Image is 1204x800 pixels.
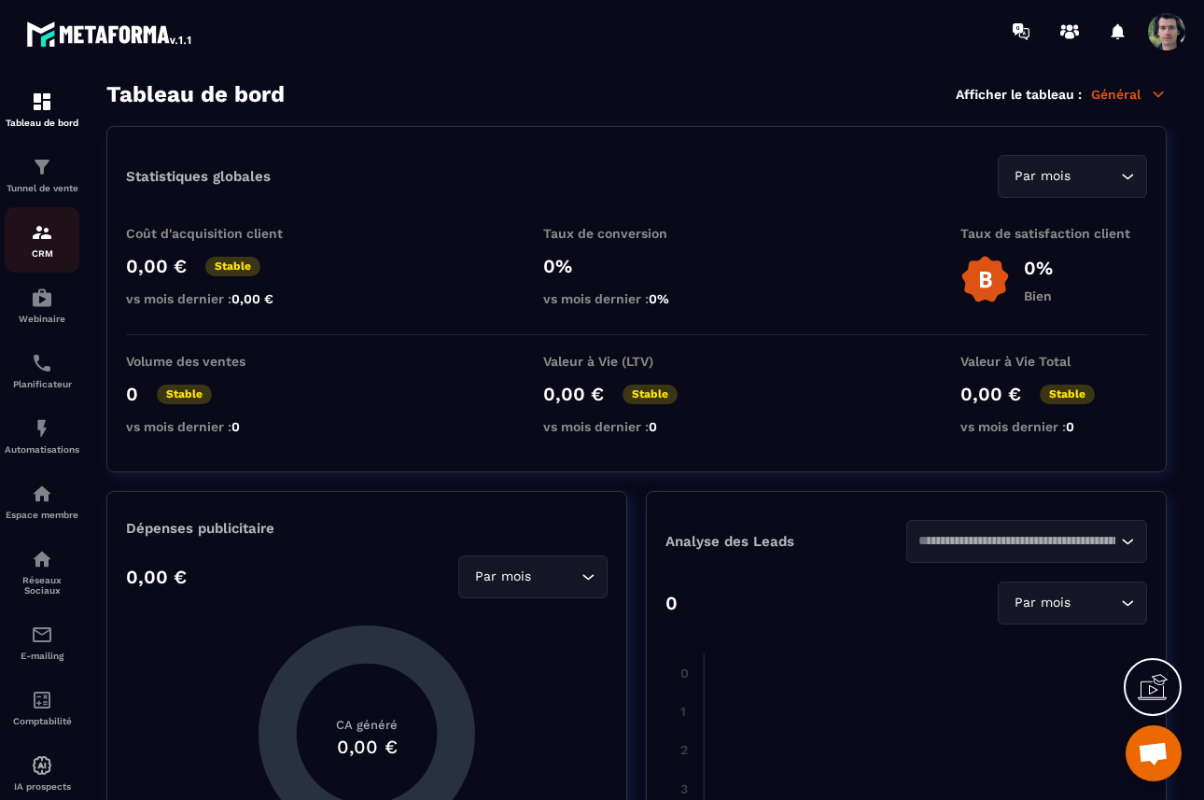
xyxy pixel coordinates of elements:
[126,383,138,405] p: 0
[458,555,608,598] div: Search for option
[543,291,730,306] p: vs mois dernier :
[5,273,79,338] a: automationsautomationsWebinaire
[5,338,79,403] a: schedulerschedulerPlanificateur
[31,91,53,113] img: formation
[5,444,79,455] p: Automatisations
[5,142,79,207] a: formationformationTunnel de vente
[31,221,53,244] img: formation
[1010,166,1074,187] span: Par mois
[960,354,1147,369] p: Valeur à Vie Total
[1074,166,1116,187] input: Search for option
[5,534,79,610] a: social-networksocial-networkRéseaux Sociaux
[126,566,187,588] p: 0,00 €
[126,291,313,306] p: vs mois dernier :
[543,383,604,405] p: 0,00 €
[1040,385,1095,404] p: Stable
[5,469,79,534] a: automationsautomationsEspace membre
[126,354,313,369] p: Volume des ventes
[960,419,1147,434] p: vs mois dernier :
[5,118,79,128] p: Tableau de bord
[649,291,669,306] span: 0%
[5,610,79,675] a: emailemailE-mailing
[5,716,79,726] p: Comptabilité
[31,689,53,711] img: accountant
[126,226,313,241] p: Coût d'acquisition client
[231,291,273,306] span: 0,00 €
[5,781,79,792] p: IA prospects
[5,248,79,259] p: CRM
[5,183,79,193] p: Tunnel de vente
[5,575,79,596] p: Réseaux Sociaux
[1074,593,1116,613] input: Search for option
[5,207,79,273] a: formationformationCRM
[126,419,313,434] p: vs mois dernier :
[535,567,577,587] input: Search for option
[543,226,730,241] p: Taux de conversion
[5,314,79,324] p: Webinaire
[543,419,730,434] p: vs mois dernier :
[31,483,53,505] img: automations
[665,533,906,550] p: Analyse des Leads
[31,352,53,374] img: scheduler
[31,754,53,777] img: automations
[1091,86,1167,103] p: Général
[126,520,608,537] p: Dépenses publicitaire
[543,255,730,277] p: 0%
[665,592,678,614] p: 0
[1126,725,1182,781] a: Ouvrir le chat
[960,226,1147,241] p: Taux de satisfaction client
[5,651,79,661] p: E-mailing
[918,531,1116,552] input: Search for option
[5,403,79,469] a: automationsautomationsAutomatisations
[31,417,53,440] img: automations
[960,383,1021,405] p: 0,00 €
[680,704,686,719] tspan: 1
[1066,419,1074,434] span: 0
[205,257,260,276] p: Stable
[5,379,79,389] p: Planificateur
[31,156,53,178] img: formation
[956,87,1082,102] p: Afficher le tableau :
[31,624,53,646] img: email
[680,742,688,757] tspan: 2
[1024,257,1053,279] p: 0%
[960,255,1010,304] img: b-badge-o.b3b20ee6.svg
[5,675,79,740] a: accountantaccountantComptabilité
[126,255,187,277] p: 0,00 €
[31,287,53,309] img: automations
[680,666,689,681] tspan: 0
[680,781,688,796] tspan: 3
[470,567,535,587] span: Par mois
[1024,288,1053,303] p: Bien
[31,548,53,570] img: social-network
[126,168,271,185] p: Statistiques globales
[649,419,657,434] span: 0
[157,385,212,404] p: Stable
[26,17,194,50] img: logo
[5,77,79,142] a: formationformationTableau de bord
[998,155,1147,198] div: Search for option
[5,510,79,520] p: Espace membre
[231,419,240,434] span: 0
[543,354,730,369] p: Valeur à Vie (LTV)
[623,385,678,404] p: Stable
[1010,593,1074,613] span: Par mois
[906,520,1147,563] div: Search for option
[106,81,285,107] h3: Tableau de bord
[998,582,1147,625] div: Search for option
